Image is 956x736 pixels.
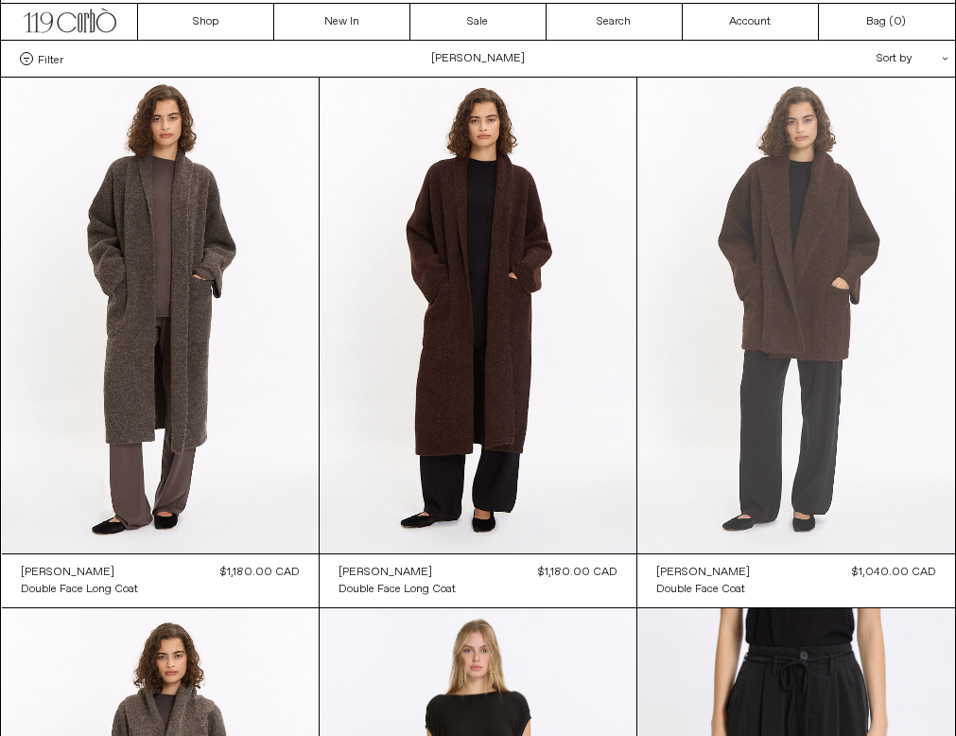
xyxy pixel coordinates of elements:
[339,581,456,598] a: Double Face Long Coat
[683,4,819,40] a: Account
[656,582,745,598] div: Double Face Coat
[220,564,300,581] div: $1,180.00 CAD
[2,78,319,553] img: Lauren Manoogian Double Face Long Coat in grey taupe
[894,14,901,29] span: 0
[766,41,936,77] div: Sort by
[656,581,750,598] a: Double Face Coat
[656,565,750,581] div: [PERSON_NAME]
[852,564,936,581] div: $1,040.00 CAD
[819,4,955,40] a: Bag ()
[894,13,906,30] span: )
[547,4,683,40] a: Search
[21,564,138,581] a: [PERSON_NAME]
[21,581,138,598] a: Double Face Long Coat
[320,78,636,553] img: Lauren Manoogian Double Face Long Coat in merlot
[410,4,547,40] a: Sale
[538,564,617,581] div: $1,180.00 CAD
[656,564,750,581] a: [PERSON_NAME]
[21,582,138,598] div: Double Face Long Coat
[38,52,63,65] span: Filter
[21,565,114,581] div: [PERSON_NAME]
[274,4,410,40] a: New In
[339,564,456,581] a: [PERSON_NAME]
[138,4,274,40] a: Shop
[637,78,954,553] img: Lauren Manoogian Double Face Coat in merlot
[339,582,456,598] div: Double Face Long Coat
[339,565,432,581] div: [PERSON_NAME]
